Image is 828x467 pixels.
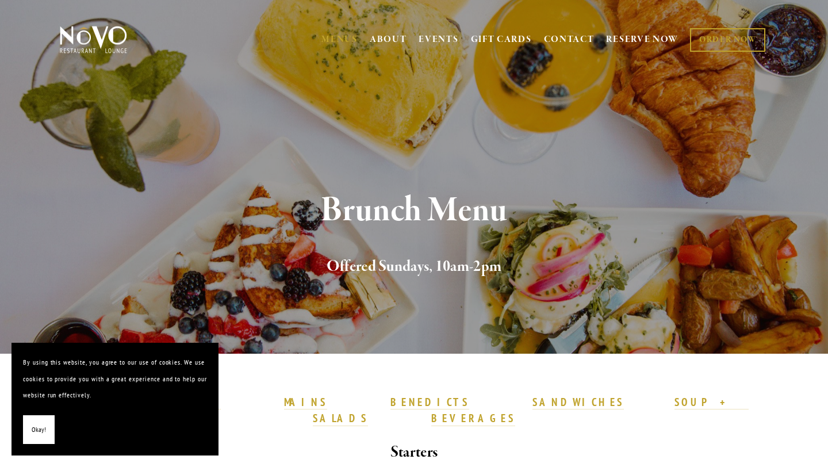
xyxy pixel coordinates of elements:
a: BENEDICTS [390,395,470,410]
a: GIFT CARDS [471,29,532,51]
span: Okay! [32,422,46,438]
a: RESERVE NOW [606,29,678,51]
section: Cookie banner [11,343,218,455]
strong: Starters [390,442,438,462]
img: Novo Restaurant &amp; Lounge [57,25,129,54]
a: MAINS [284,395,327,410]
a: CONTACT [544,29,595,51]
a: BEVERAGES [431,411,515,426]
strong: MAINS [284,395,327,409]
a: ABOUT [370,34,407,45]
p: By using this website, you agree to our use of cookies. We use cookies to provide you with a grea... [23,354,207,404]
strong: BENEDICTS [390,395,470,409]
a: SOUP + SALADS [313,395,748,426]
strong: BEVERAGES [431,411,515,425]
button: Okay! [23,415,55,445]
strong: SANDWICHES [532,395,624,409]
a: ORDER NOW [690,28,765,52]
h2: Offered Sundays, 10am-2pm [79,255,749,279]
a: SANDWICHES [532,395,624,410]
a: EVENTS [419,34,458,45]
a: MENUS [321,34,358,45]
h1: Brunch Menu [79,192,749,229]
